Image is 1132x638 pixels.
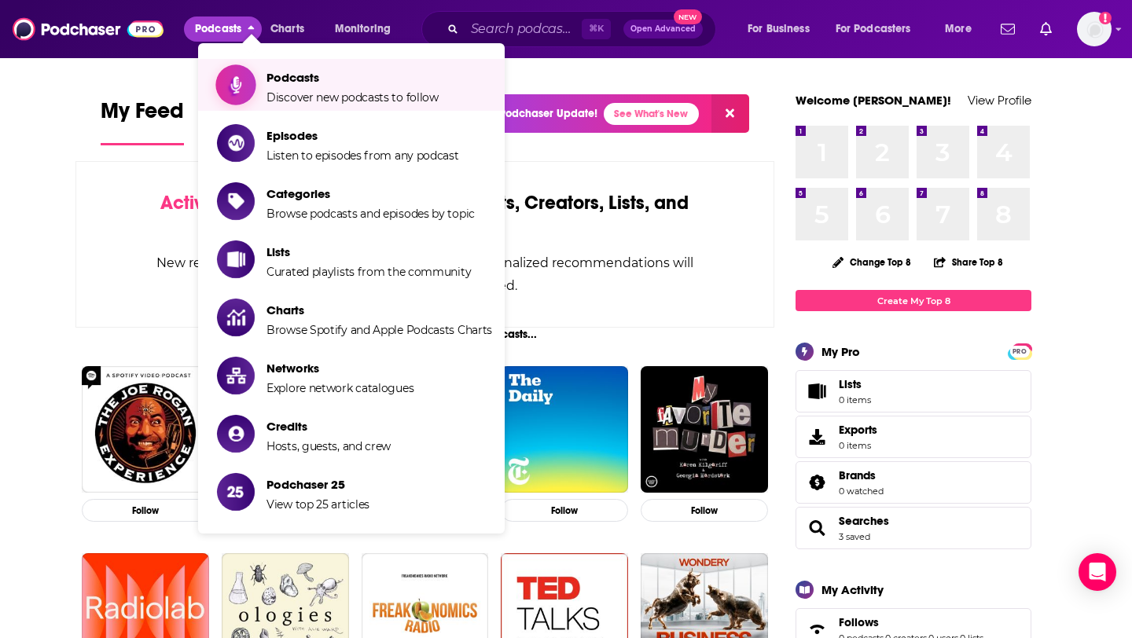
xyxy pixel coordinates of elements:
[266,128,459,143] span: Episodes
[933,247,1004,277] button: Share Top 8
[839,440,877,451] span: 0 items
[266,207,475,221] span: Browse podcasts and episodes by topic
[674,9,702,24] span: New
[839,423,877,437] span: Exports
[839,377,862,391] span: Lists
[266,265,471,279] span: Curated playlists from the community
[1010,346,1029,357] span: PRO
[945,18,972,40] span: More
[796,507,1031,549] span: Searches
[582,19,611,39] span: ⌘ K
[335,18,391,40] span: Monitoring
[75,328,774,341] div: Not sure who to follow? Try these podcasts...
[101,97,184,145] a: My Feed
[1077,12,1112,46] span: Logged in as llapalomento
[260,16,314,42] a: Charts
[801,380,832,402] span: Lists
[1077,12,1112,46] button: Show profile menu
[823,252,921,272] button: Change Top 8
[641,366,768,493] img: My Favorite Murder with Karen Kilgariff and Georgia Hardstark
[155,251,695,297] div: New releases, episode reviews, guest credits, and personalized recommendations will begin to appe...
[101,97,184,134] span: My Feed
[623,20,703,38] button: Open AdvancedNew
[266,361,413,376] span: Networks
[270,18,304,40] span: Charts
[1079,553,1116,591] div: Open Intercom Messenger
[266,381,413,395] span: Explore network catalogues
[266,323,492,337] span: Browse Spotify and Apple Podcasts Charts
[748,18,810,40] span: For Business
[821,344,860,359] div: My Pro
[839,514,889,528] a: Searches
[501,366,628,493] img: The Daily
[266,477,369,492] span: Podchaser 25
[796,370,1031,412] a: Lists
[160,191,322,214] span: Activate your Feed
[839,531,870,542] a: 3 saved
[796,461,1031,504] span: Brands
[839,615,983,629] a: Follows
[801,517,832,539] a: Searches
[266,419,391,434] span: Credits
[839,486,884,497] a: 0 watched
[737,16,829,42] button: open menu
[839,394,871,405] span: 0 items
[825,16,934,42] button: open menu
[266,90,439,104] span: Discover new podcasts to follow
[501,499,628,522] button: Follow
[839,468,876,482] span: Brands
[801,471,832,493] a: Brands
[796,93,951,108] a: Welcome [PERSON_NAME]!
[82,366,209,493] img: The Joe Rogan Experience
[266,148,459,163] span: Listen to episodes from any podcast
[836,18,911,40] span: For Podcasters
[934,16,991,42] button: open menu
[1034,16,1058,42] a: Show notifications dropdown
[82,499,209,522] button: Follow
[1077,12,1112,46] img: User Profile
[266,439,391,453] span: Hosts, guests, and crew
[994,16,1021,42] a: Show notifications dropdown
[839,615,879,629] span: Follows
[839,468,884,482] a: Brands
[641,499,768,522] button: Follow
[266,244,471,259] span: Lists
[436,11,731,47] div: Search podcasts, credits, & more...
[266,497,369,511] span: View top 25 articles
[195,18,241,40] span: Podcasts
[630,25,696,33] span: Open Advanced
[266,70,439,85] span: Podcasts
[801,426,832,448] span: Exports
[821,582,884,597] div: My Activity
[839,377,871,391] span: Lists
[465,16,582,42] input: Search podcasts, credits, & more...
[796,416,1031,458] a: Exports
[1010,345,1029,357] a: PRO
[796,290,1031,311] a: Create My Top 8
[266,186,475,201] span: Categories
[184,16,262,42] button: close menu
[324,16,411,42] button: open menu
[604,103,699,125] a: See What's New
[968,93,1031,108] a: View Profile
[155,192,695,237] div: by following Podcasts, Creators, Lists, and other Users!
[1099,12,1112,24] svg: Add a profile image
[13,14,164,44] img: Podchaser - Follow, Share and Rate Podcasts
[266,302,492,317] span: Charts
